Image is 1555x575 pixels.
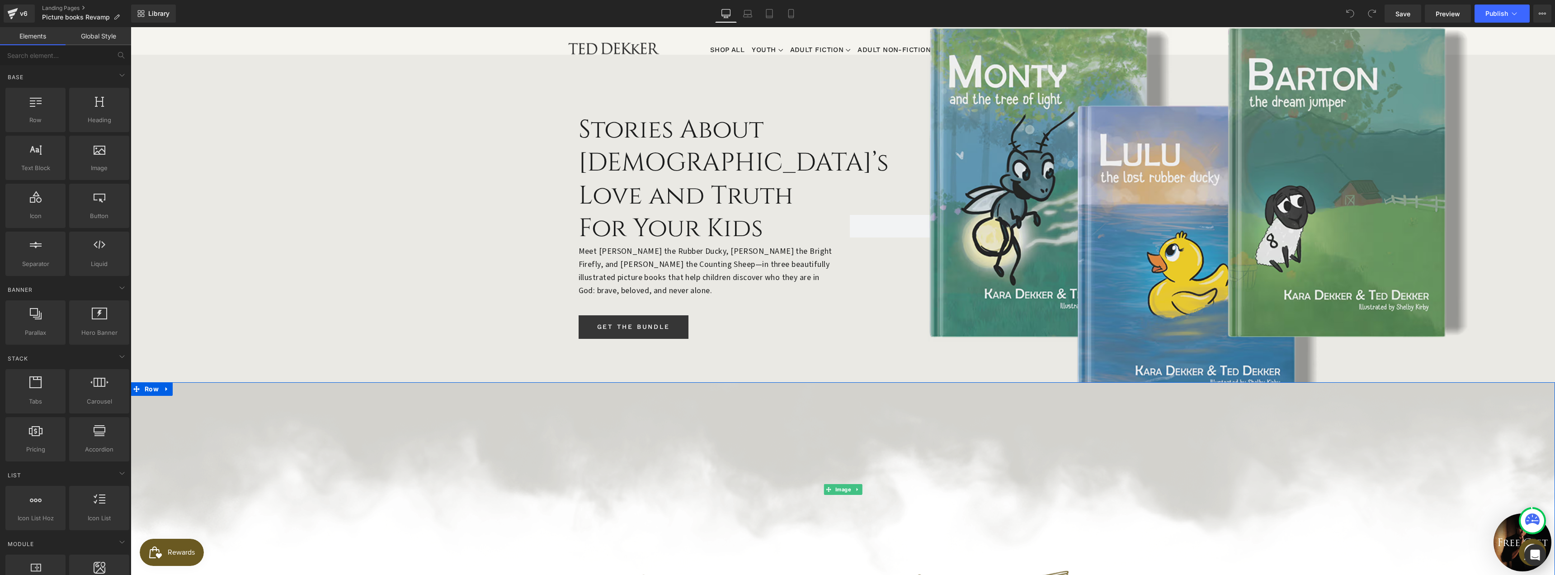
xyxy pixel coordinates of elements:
[7,285,33,294] span: Banner
[1524,544,1546,566] div: Open Intercom Messenger
[469,74,479,85] a: Expand / Collapse
[1341,5,1359,23] button: Undo
[656,13,724,33] a: Adult Fiction
[72,115,127,125] span: Heading
[7,73,24,81] span: Base
[8,259,63,269] span: Separator
[1395,9,1410,19] span: Save
[9,512,73,539] iframe: Button to open loyalty program pop-up
[780,5,802,23] a: Mobile
[4,5,35,23] a: v6
[30,355,42,369] a: Expand / Collapse
[72,163,127,173] span: Image
[8,163,63,173] span: Text Block
[1367,508,1417,523] span: Free Gift
[7,540,35,548] span: Module
[722,457,731,468] a: Expand / Collapse
[448,218,706,270] p: Meet [PERSON_NAME] the Rubber Ducky, [PERSON_NAME] the Bright Firefly, and [PERSON_NAME] the Coun...
[8,115,63,125] span: Row
[18,8,29,19] div: v6
[1363,486,1421,544] div: Free Gift
[737,5,759,23] a: Laptop
[8,445,63,454] span: Pricing
[1425,5,1471,23] a: Preview
[72,445,127,454] span: Accordion
[466,295,539,304] span: GET THE BUNDLE
[448,288,558,312] a: GET THE BUNDLE
[1363,5,1381,23] button: Redo
[576,13,849,33] ul: Primary
[72,397,127,406] span: Carousel
[131,5,176,23] a: New Library
[42,14,110,21] span: Picture books Revamp
[576,13,618,33] a: Shop All
[8,397,63,406] span: Tabs
[443,545,458,556] span: Row
[437,15,530,30] img: Ted Dekker
[8,211,63,221] span: Icon
[42,5,131,12] a: Landing Pages
[1388,512,1415,539] div: Messenger Dummy Widget
[702,457,722,468] span: Image
[66,27,131,45] a: Global Style
[72,328,127,337] span: Hero Banner
[72,211,127,221] span: Button
[8,513,63,523] span: Icon List Hoz
[715,5,737,23] a: Desktop
[458,545,467,556] a: Expand / Collapse
[72,259,127,269] span: Liquid
[7,354,29,363] span: Stack
[759,5,780,23] a: Tablet
[1436,9,1460,19] span: Preview
[1533,5,1551,23] button: More
[12,355,30,369] span: Row
[1475,5,1530,23] button: Publish
[455,74,470,85] span: Row
[72,513,127,523] span: Icon List
[7,471,22,480] span: List
[448,86,706,218] h1: Stories About [DEMOGRAPHIC_DATA]’s Love and Truth For Your Kids
[148,10,170,18] span: Library
[617,13,655,33] a: Youth
[8,328,63,337] span: Parallax
[1485,10,1508,17] span: Publish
